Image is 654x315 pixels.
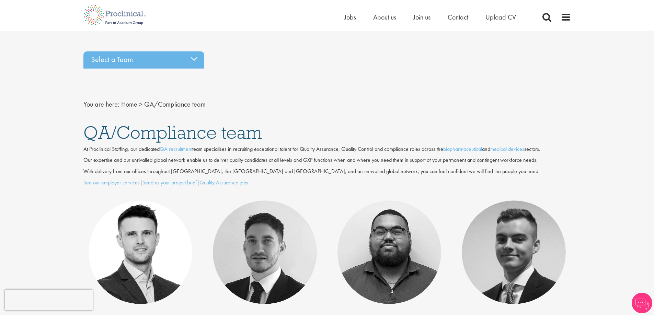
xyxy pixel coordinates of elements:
[142,179,197,186] a: Send us your project brief
[199,179,248,186] a: Quality Assurance jobs
[413,13,431,22] a: Join us
[443,145,482,153] a: biopharmaceutical
[83,168,571,175] p: With delivery from our offices throughout [GEOGRAPHIC_DATA], the [GEOGRAPHIC_DATA] and [GEOGRAPHI...
[83,100,119,109] span: You are here:
[5,290,93,310] iframe: reCAPTCHA
[485,13,516,22] a: Upload CV
[344,13,356,22] a: Jobs
[160,145,192,153] a: QA recruitment
[144,100,206,109] span: QA/Compliance team
[121,100,137,109] a: breadcrumb link
[373,13,396,22] a: About us
[83,51,204,69] div: Select a Team
[490,145,524,153] a: medical devices
[139,100,142,109] span: >
[83,179,140,186] a: See our employer services
[632,293,652,313] img: Chatbot
[83,145,571,153] p: At Proclinical Staffing, our dedicated team specialises in recruiting exceptional talent for Qual...
[83,121,262,144] span: QA/Compliance team
[83,179,571,187] p: | |
[448,13,468,22] a: Contact
[83,156,571,164] p: Our expertise and our unrivalled global network enable us to deliver quality candidates at all le...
